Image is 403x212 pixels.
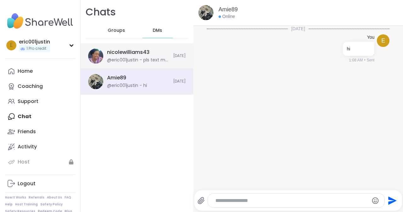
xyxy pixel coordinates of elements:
a: How It Works [5,195,26,200]
a: FAQ [65,195,71,200]
div: Logout [18,180,36,187]
textarea: Type your message [215,198,366,204]
span: 1 Pro credit [26,46,46,51]
a: Home [5,64,75,79]
img: https://sharewell-space-live.sfo3.digitaloceanspaces.com/user-generated/c3bd44a5-f966-4702-9748-c... [198,5,213,20]
img: https://sharewell-space-live.sfo3.digitaloceanspaces.com/user-generated/3403c148-dfcf-4217-9166-8... [88,49,103,64]
div: Home [18,68,33,75]
a: Activity [5,139,75,154]
div: Amie89 [107,74,126,81]
span: [DATE] [173,79,186,84]
div: eric001justin [19,38,50,45]
div: Online [219,14,235,20]
a: Coaching [5,79,75,94]
div: nicolewilliams43 [107,49,150,56]
img: ShareWell Nav Logo [5,10,75,32]
a: Friends [5,124,75,139]
a: Amie89 [219,6,238,14]
span: [DATE] [287,26,309,32]
a: Help [5,202,13,207]
a: Referrals [29,195,44,200]
span: e [381,37,385,45]
div: Host [18,158,30,165]
a: Safety Policy [40,202,63,207]
div: Support [18,98,38,105]
div: Friends [18,128,36,135]
h4: You [367,34,375,41]
span: e [10,41,13,49]
button: Send [385,193,399,208]
p: hi [347,46,371,52]
img: https://sharewell-space-live.sfo3.digitaloceanspaces.com/user-generated/c3bd44a5-f966-4702-9748-c... [88,74,103,89]
div: Coaching [18,83,43,90]
span: • [364,57,365,63]
button: Emoji picker [372,197,379,204]
div: Activity [18,143,37,150]
div: @eric001justin - pls text me at [PHONE_NUMBER] [107,57,169,63]
span: DMs [153,27,162,34]
a: About Us [47,195,62,200]
a: Logout [5,176,75,191]
h1: Chats [86,5,116,19]
div: @eric001justin - hi [107,83,147,89]
a: Host Training [15,202,38,207]
span: Groups [108,27,125,34]
span: 1:08 AM [349,57,363,63]
a: Host [5,154,75,169]
span: Sent [367,57,375,63]
span: [DATE] [173,53,186,59]
a: Support [5,94,75,109]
